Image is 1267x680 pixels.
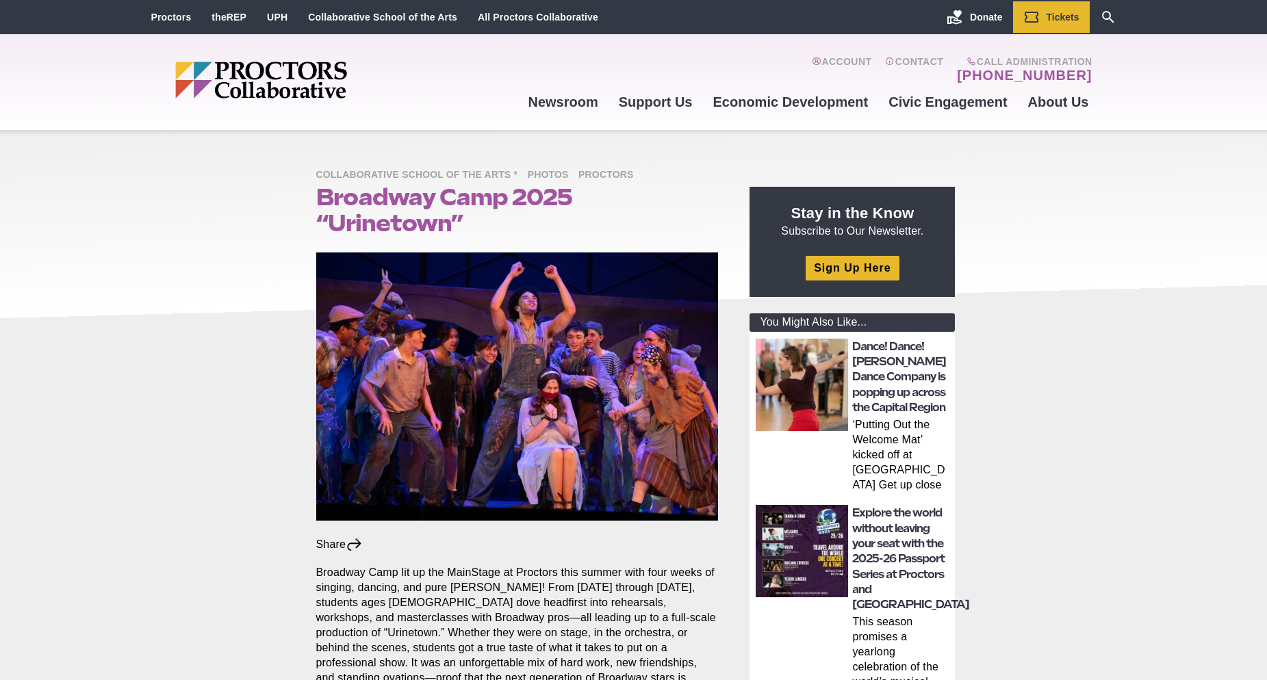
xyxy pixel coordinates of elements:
a: Contact [885,56,943,83]
a: Civic Engagement [878,83,1017,120]
a: Support Us [609,83,703,120]
a: Explore the world without leaving your seat with the 2025-26 Passport Series at Proctors and [GEO... [852,506,969,611]
a: Donate [936,1,1012,33]
a: Sign Up Here [806,256,899,280]
img: Proctors logo [175,62,452,99]
a: Newsroom [517,83,608,120]
a: Proctors [151,12,192,23]
a: About Us [1018,83,1099,120]
div: You Might Also Like... [750,313,955,332]
span: Photos [528,167,576,184]
span: Donate [970,12,1002,23]
span: Collaborative School of the Arts * [316,167,525,184]
a: Account [812,56,871,83]
a: Photos [528,168,576,180]
img: thumbnail: Explore the world without leaving your seat with the 2025-26 Passport Series at Procto... [756,505,848,597]
a: [PHONE_NUMBER] [957,67,1092,83]
h1: Broadway Camp 2025 “Urinetown” [316,184,719,236]
a: Tickets [1013,1,1090,33]
a: Dance! Dance! [PERSON_NAME] Dance Company is popping up across the Capital Region [852,340,946,415]
a: Proctors [578,168,640,180]
a: Economic Development [703,83,879,120]
span: Proctors [578,167,640,184]
a: All Proctors Collaborative [478,12,598,23]
span: Tickets [1047,12,1079,23]
strong: Stay in the Know [791,205,914,222]
p: ‘Putting Out the Welcome Mat’ kicked off at [GEOGRAPHIC_DATA] Get up close and personal with the ... [852,417,951,495]
a: UPH [267,12,287,23]
a: Collaborative School of the Arts [308,12,457,23]
a: Collaborative School of the Arts * [316,168,525,180]
img: thumbnail: Dance! Dance! Ellen Sinopoli Dance Company is popping up across the Capital Region [756,339,848,431]
p: Subscribe to Our Newsletter. [766,203,938,239]
a: theREP [212,12,246,23]
div: Share [316,537,363,552]
span: Call Administration [953,56,1092,67]
a: Search [1090,1,1127,33]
